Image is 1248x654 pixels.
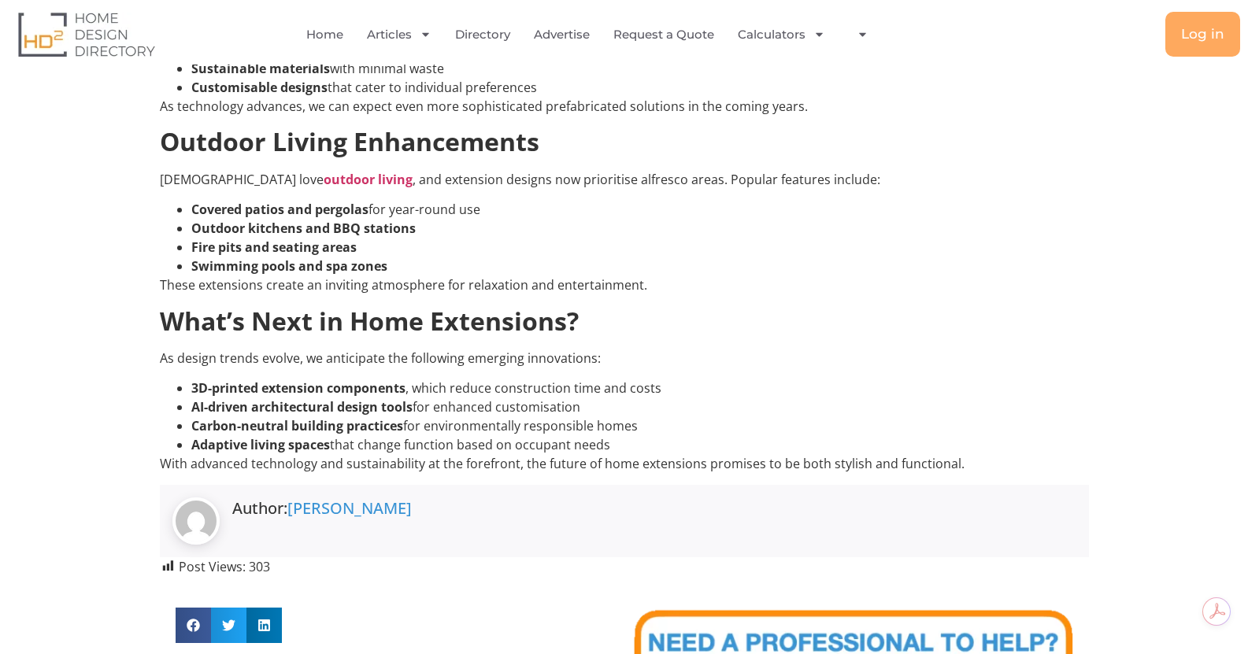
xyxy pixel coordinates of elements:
[232,497,412,519] h5: Author:
[306,17,343,53] a: Home
[160,275,1089,294] p: These extensions create an inviting atmosphere for relaxation and entertainment.
[176,608,211,643] div: Share on facebook
[455,17,510,53] a: Directory
[1165,12,1240,57] a: Log in
[191,436,330,453] b: Adaptive living spaces
[191,417,403,434] b: Carbon-neutral building practices
[191,200,1089,219] li: for year-round use
[254,17,932,53] nav: Menu
[191,238,357,256] b: Fire pits and seating areas
[160,304,579,338] b: What’s Next in Home Extensions?
[1181,28,1224,41] span: Log in
[191,257,387,275] b: Swimming pools and spa zones
[191,60,330,77] b: Sustainable materials
[191,220,416,237] b: Outdoor kitchens and BBQ stations
[249,558,270,575] span: 303
[534,17,590,53] a: Advertise
[738,17,825,53] a: Calculators
[367,17,431,53] a: Articles
[191,59,1089,78] li: with minimal waste
[613,17,714,53] a: Request a Quote
[191,397,1089,416] li: for enhanced customisation
[172,497,220,545] img: Dominic Asia
[160,349,1089,368] p: As design trends evolve, we anticipate the following emerging innovations:
[160,454,1089,473] p: With advanced technology and sustainability at the forefront, the future of home extensions promi...
[179,558,246,575] span: Post Views:
[160,170,1089,189] p: [DEMOGRAPHIC_DATA] love , and extension designs now prioritise alfresco areas. Popular features i...
[160,97,1089,116] p: As technology advances, we can expect even more sophisticated prefabricated solutions in the comi...
[160,124,539,158] b: Outdoor Living Enhancements
[191,416,1089,435] li: for environmentally responsible homes
[191,379,1089,397] li: , which reduce construction time and costs
[191,379,406,397] b: 3D-printed extension components
[191,79,328,96] b: Customisable designs
[287,497,412,519] a: [PERSON_NAME]
[191,435,1089,454] li: that change function based on occupant needs
[191,78,1089,97] li: that cater to individual preferences
[324,171,413,188] a: outdoor living
[246,608,282,643] div: Share on linkedin
[191,201,368,218] b: Covered patios and pergolas
[211,608,246,643] div: Share on twitter
[191,398,413,416] b: AI-driven architectural design tools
